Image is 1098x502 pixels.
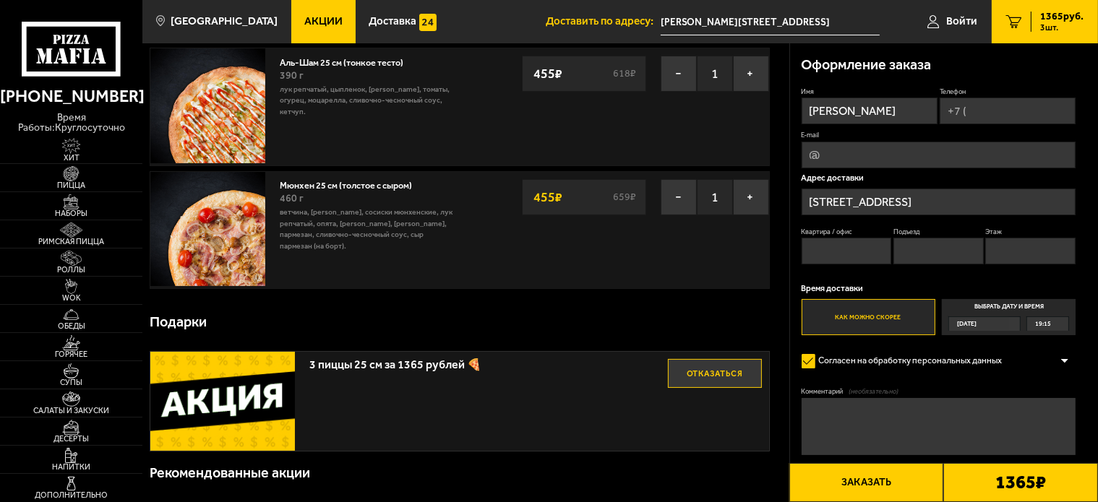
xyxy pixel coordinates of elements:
button: Заказать [789,463,944,502]
p: ветчина, [PERSON_NAME], сосиски мюнхенские, лук репчатый, опята, [PERSON_NAME], [PERSON_NAME], па... [280,207,453,252]
img: 15daf4d41897b9f0e9f617042186c801.svg [419,14,437,31]
span: 1 [697,179,733,215]
span: Доставка [369,16,416,27]
strong: 455 ₽ [530,183,566,211]
button: + [733,56,769,92]
label: Телефон [940,87,1076,96]
span: 460 г [280,192,304,204]
span: Войти [946,16,977,27]
span: 19:15 [1035,317,1051,330]
label: Квартира / офис [802,227,892,236]
h3: Подарки [150,315,207,329]
label: Согласен на обработку персональных данных [802,350,1014,373]
label: Как можно скорее [802,299,935,336]
span: 390 г [280,69,304,82]
span: (необязательно) [849,386,898,396]
label: Этаж [985,227,1076,236]
span: 1 [697,56,733,92]
label: Выбрать дату и время [942,299,1076,336]
p: лук репчатый, цыпленок, [PERSON_NAME], томаты, огурец, моцарелла, сливочно-чесночный соус, кетчуп. [280,84,453,118]
input: +7 ( [940,98,1076,124]
span: [GEOGRAPHIC_DATA] [171,16,278,27]
h3: Рекомендованные акции [150,466,310,480]
s: 618 ₽ [612,69,638,79]
button: − [661,56,697,92]
span: Акции [304,16,343,27]
button: − [661,179,697,215]
span: Доставить по адресу: [546,16,661,27]
a: Мюнхен 25 см (толстое с сыром) [280,176,424,191]
label: Имя [802,87,938,96]
s: 659 ₽ [612,192,638,202]
a: Аль-Шам 25 см (тонкое тесто) [280,53,415,68]
span: Пушкин, Детскосельский бульвар, 3А [661,9,880,35]
span: 3 шт. [1040,23,1084,32]
label: E-mail [802,130,1076,139]
p: Время доставки [802,285,1076,293]
span: 1365 руб. [1040,12,1084,22]
span: [DATE] [957,317,977,330]
b: 1365 ₽ [995,473,1046,491]
label: Подъезд [893,227,984,236]
label: Комментарий [802,386,1076,396]
button: + [733,179,769,215]
span: 3 пиццы 25 см за 1365 рублей 🍕 [309,352,667,371]
strong: 455 ₽ [530,60,566,87]
h3: Оформление заказа [802,58,932,72]
input: @ [802,142,1076,168]
input: Имя [802,98,938,124]
input: Ваш адрес доставки [661,9,880,35]
button: Отказаться [668,359,762,388]
p: Адрес доставки [802,174,1076,183]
